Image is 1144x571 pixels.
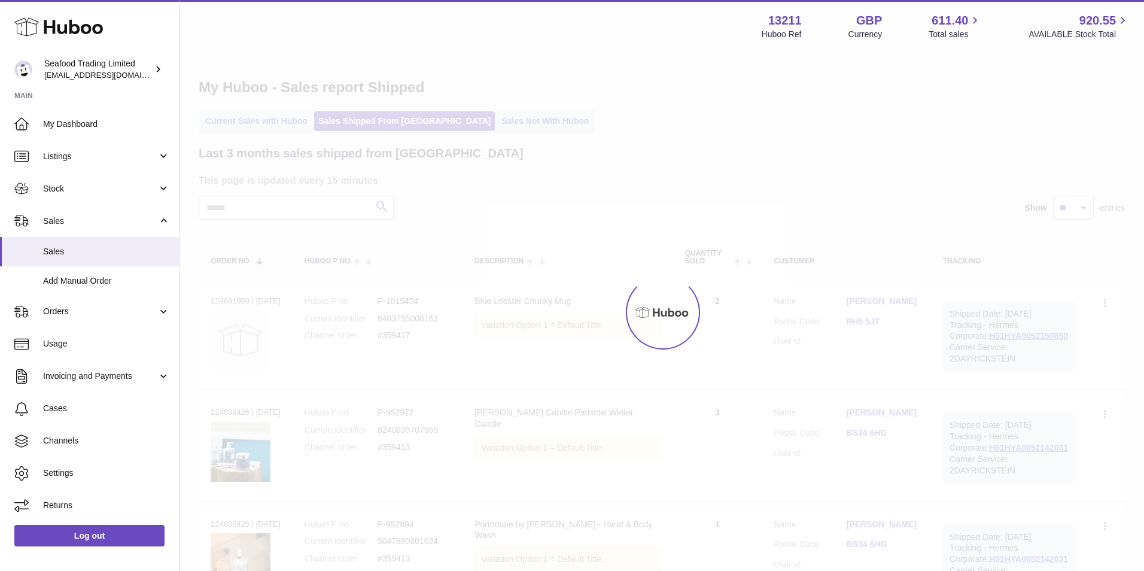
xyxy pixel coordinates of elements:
[1029,13,1130,40] a: 920.55 AVAILABLE Stock Total
[43,370,157,382] span: Invoicing and Payments
[43,246,170,257] span: Sales
[43,306,157,317] span: Orders
[43,435,170,447] span: Channels
[43,275,170,287] span: Add Manual Order
[932,13,968,29] span: 611.40
[44,70,176,80] span: [EMAIL_ADDRESS][DOMAIN_NAME]
[768,13,802,29] strong: 13211
[1029,29,1130,40] span: AVAILABLE Stock Total
[43,119,170,130] span: My Dashboard
[44,58,152,81] div: Seafood Trading Limited
[43,500,170,511] span: Returns
[929,29,982,40] span: Total sales
[43,215,157,227] span: Sales
[43,467,170,479] span: Settings
[43,151,157,162] span: Listings
[43,183,157,195] span: Stock
[848,29,883,40] div: Currency
[14,60,32,78] img: internalAdmin-13211@internal.huboo.com
[14,525,165,546] a: Log out
[929,13,982,40] a: 611.40 Total sales
[43,403,170,414] span: Cases
[43,338,170,350] span: Usage
[856,13,882,29] strong: GBP
[1079,13,1116,29] span: 920.55
[762,29,802,40] div: Huboo Ref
